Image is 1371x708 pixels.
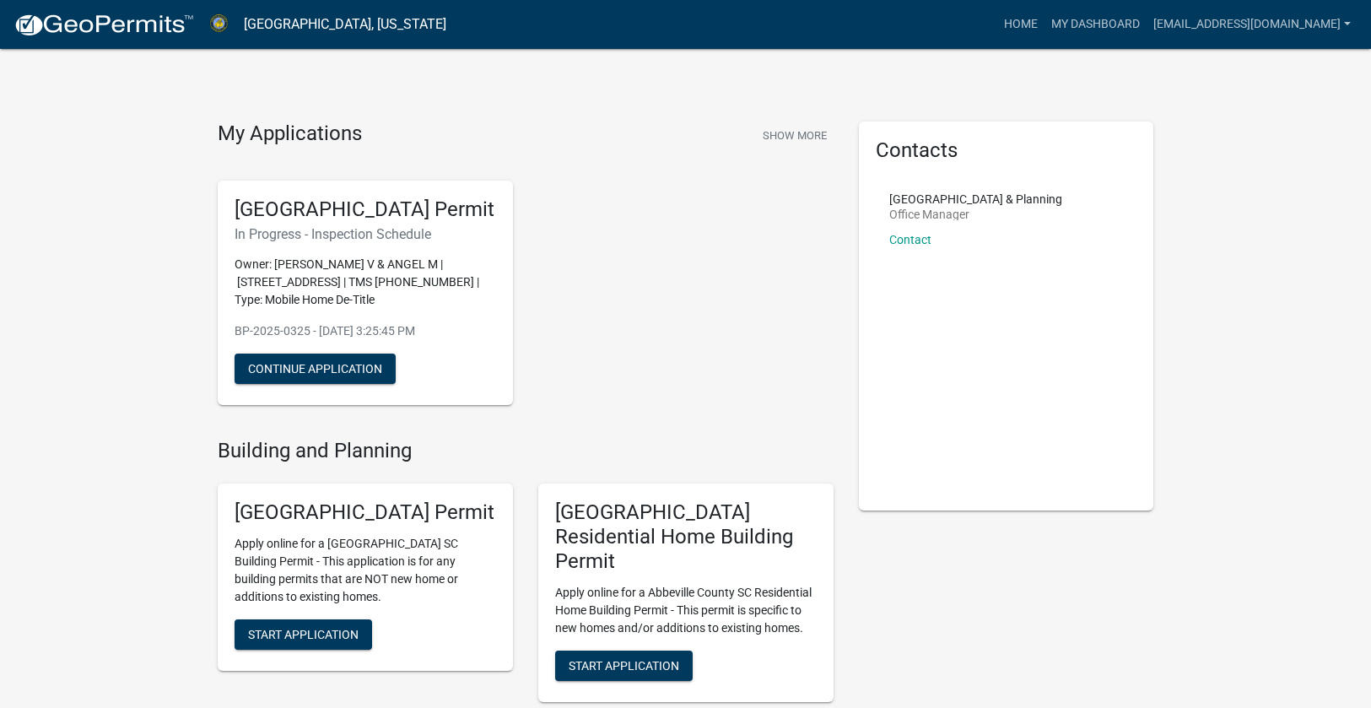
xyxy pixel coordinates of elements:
a: Home [997,8,1044,41]
button: Start Application [235,619,372,650]
a: Contact [889,233,931,246]
a: My Dashboard [1044,8,1147,41]
span: Start Application [569,658,679,672]
p: [GEOGRAPHIC_DATA] & Planning [889,193,1062,205]
img: Abbeville County, South Carolina [208,13,230,35]
p: Apply online for a [GEOGRAPHIC_DATA] SC Building Permit - This application is for any building pe... [235,535,496,606]
h5: Contacts [876,138,1137,163]
p: Apply online for a Abbeville County SC Residential Home Building Permit - This permit is specific... [555,584,817,637]
a: [GEOGRAPHIC_DATA], [US_STATE] [244,10,446,39]
h5: [GEOGRAPHIC_DATA] Permit [235,500,496,525]
button: Start Application [555,651,693,681]
p: Office Manager [889,208,1062,220]
h6: In Progress - Inspection Schedule [235,226,496,242]
p: Owner: [PERSON_NAME] V & ANGEL M | [STREET_ADDRESS] | TMS [PHONE_NUMBER] | Type: Mobile Home De-T... [235,256,496,309]
p: BP-2025-0325 - [DATE] 3:25:45 PM [235,322,496,340]
span: Start Application [248,628,359,641]
a: [EMAIL_ADDRESS][DOMAIN_NAME] [1147,8,1358,41]
button: Show More [756,122,834,149]
h4: Building and Planning [218,439,834,463]
button: Continue Application [235,354,396,384]
h4: My Applications [218,122,362,147]
h5: [GEOGRAPHIC_DATA] Permit [235,197,496,222]
h5: [GEOGRAPHIC_DATA] Residential Home Building Permit [555,500,817,573]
